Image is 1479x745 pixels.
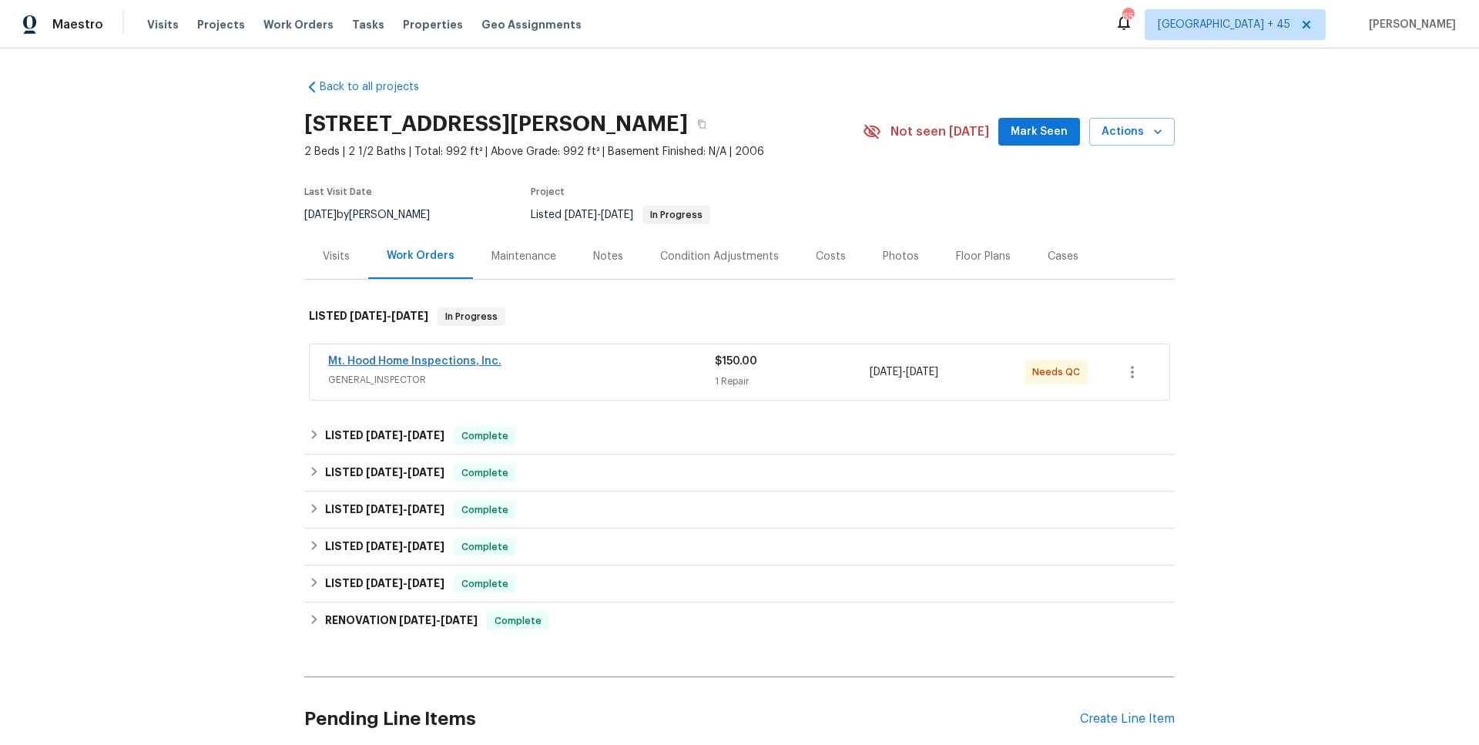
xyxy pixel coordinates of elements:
h6: LISTED [325,501,444,519]
div: LISTED [DATE]-[DATE]Complete [304,455,1175,492]
span: - [350,310,428,321]
div: Floor Plans [956,249,1011,264]
span: - [366,578,444,589]
h6: LISTED [325,538,444,556]
button: Actions [1089,118,1175,146]
span: [DATE] [366,578,403,589]
span: [DATE] [601,210,633,220]
span: [DATE] [366,541,403,552]
div: RENOVATION [DATE]-[DATE]Complete [304,602,1175,639]
span: - [870,364,938,380]
h6: LISTED [325,464,444,482]
span: GENERAL_INSPECTOR [328,372,715,388]
div: Visits [323,249,350,264]
button: Copy Address [688,110,716,138]
span: Needs QC [1032,364,1086,380]
div: Create Line Item [1080,712,1175,727]
span: [DATE] [407,430,444,441]
span: Complete [455,465,515,481]
span: - [366,430,444,441]
div: LISTED [DATE]-[DATE]Complete [304,565,1175,602]
span: In Progress [439,309,504,324]
span: Tasks [352,19,384,30]
div: LISTED [DATE]-[DATE]In Progress [304,292,1175,341]
div: Condition Adjustments [660,249,779,264]
span: Actions [1102,122,1162,142]
a: Mt. Hood Home Inspections, Inc. [328,356,501,367]
span: [DATE] [906,367,938,378]
span: [DATE] [366,504,403,515]
div: Notes [593,249,623,264]
span: Last Visit Date [304,187,372,196]
span: 2 Beds | 2 1/2 Baths | Total: 992 ft² | Above Grade: 992 ft² | Basement Finished: N/A | 2006 [304,144,863,159]
div: Photos [883,249,919,264]
span: $150.00 [715,356,757,367]
div: Work Orders [387,248,454,263]
div: by [PERSON_NAME] [304,206,448,224]
span: Geo Assignments [481,17,582,32]
div: 652 [1122,9,1133,25]
div: LISTED [DATE]-[DATE]Complete [304,418,1175,455]
span: Complete [488,613,548,629]
span: Visits [147,17,179,32]
span: Listed [531,210,710,220]
span: - [366,467,444,478]
span: Maestro [52,17,103,32]
span: [DATE] [350,310,387,321]
span: [DATE] [391,310,428,321]
span: In Progress [644,210,709,220]
span: Mark Seen [1011,122,1068,142]
span: Project [531,187,565,196]
div: Cases [1048,249,1078,264]
span: [DATE] [441,615,478,626]
div: LISTED [DATE]-[DATE]Complete [304,492,1175,529]
span: - [366,541,444,552]
span: Complete [455,539,515,555]
span: [DATE] [407,578,444,589]
span: [DATE] [565,210,597,220]
h6: LISTED [309,307,428,326]
span: [PERSON_NAME] [1363,17,1456,32]
h6: LISTED [325,427,444,445]
span: [DATE] [407,467,444,478]
span: [DATE] [407,504,444,515]
span: [DATE] [399,615,436,626]
span: [DATE] [870,367,902,378]
span: Projects [197,17,245,32]
h6: LISTED [325,575,444,593]
span: [DATE] [304,210,337,220]
span: Complete [455,576,515,592]
span: [DATE] [366,467,403,478]
span: [GEOGRAPHIC_DATA] + 45 [1158,17,1290,32]
span: Complete [455,428,515,444]
span: Not seen [DATE] [890,124,989,139]
span: [DATE] [366,430,403,441]
div: 1 Repair [715,374,870,389]
span: - [565,210,633,220]
h6: RENOVATION [325,612,478,630]
a: Back to all projects [304,79,452,95]
span: Complete [455,502,515,518]
span: Work Orders [263,17,334,32]
h2: [STREET_ADDRESS][PERSON_NAME] [304,116,688,132]
span: - [399,615,478,626]
div: LISTED [DATE]-[DATE]Complete [304,529,1175,565]
span: Properties [403,17,463,32]
div: Costs [816,249,846,264]
span: [DATE] [407,541,444,552]
div: Maintenance [491,249,556,264]
span: - [366,504,444,515]
button: Mark Seen [998,118,1080,146]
